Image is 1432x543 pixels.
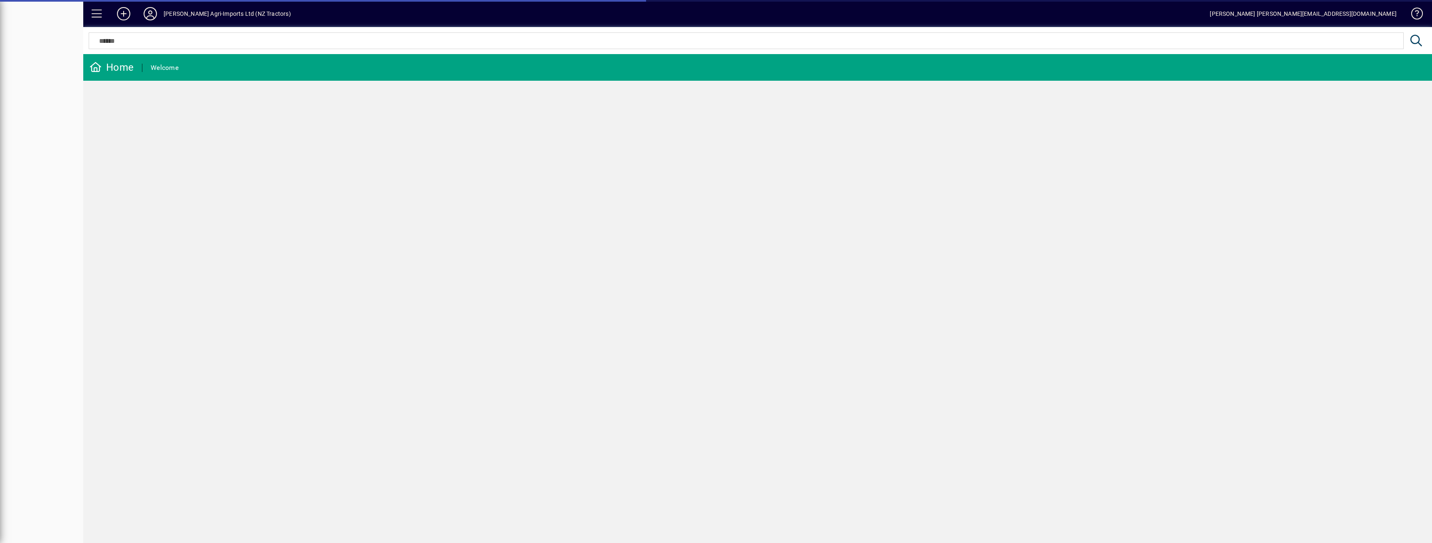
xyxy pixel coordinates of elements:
a: Knowledge Base [1405,2,1422,29]
button: Add [110,6,137,21]
div: [PERSON_NAME] [PERSON_NAME][EMAIL_ADDRESS][DOMAIN_NAME] [1210,7,1397,20]
div: [PERSON_NAME] Agri-Imports Ltd (NZ Tractors) [164,7,291,20]
div: Home [89,61,134,74]
button: Profile [137,6,164,21]
div: Welcome [151,61,179,74]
